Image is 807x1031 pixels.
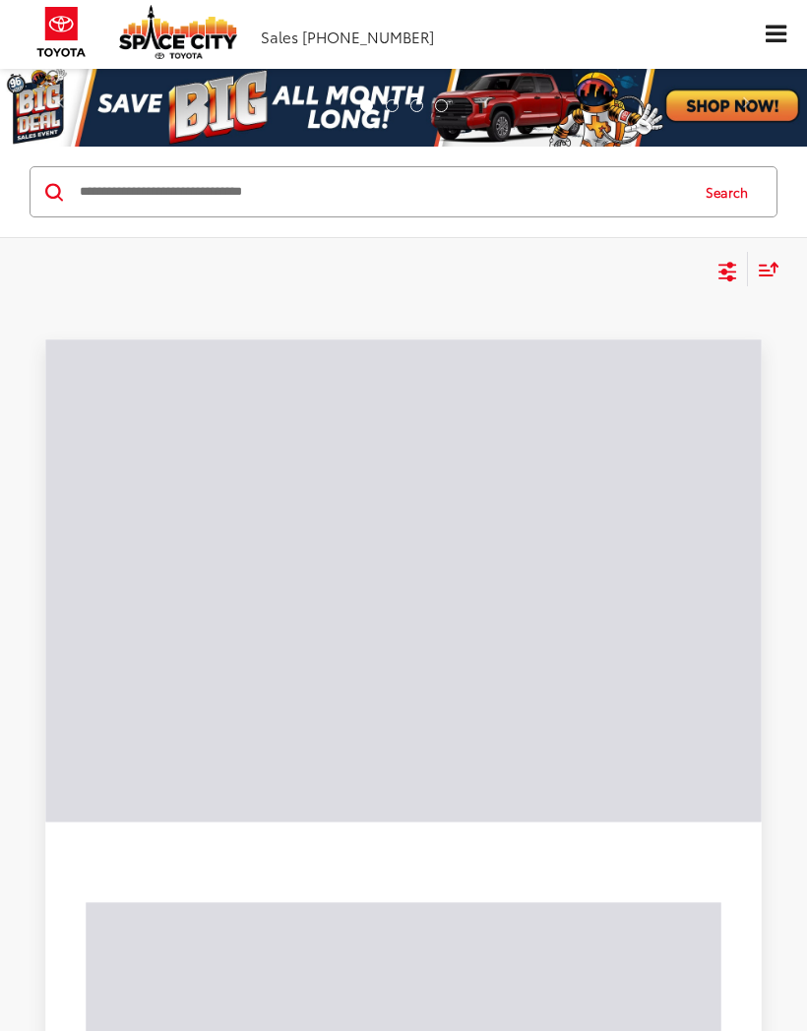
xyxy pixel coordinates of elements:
[302,26,434,47] span: [PHONE_NUMBER]
[748,252,779,286] button: Select sort value
[715,255,740,284] button: Select filters
[119,5,237,59] img: Space City Toyota
[78,168,687,215] input: Search by Make, Model, or Keyword
[687,167,776,216] button: Search
[261,26,298,47] span: Sales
